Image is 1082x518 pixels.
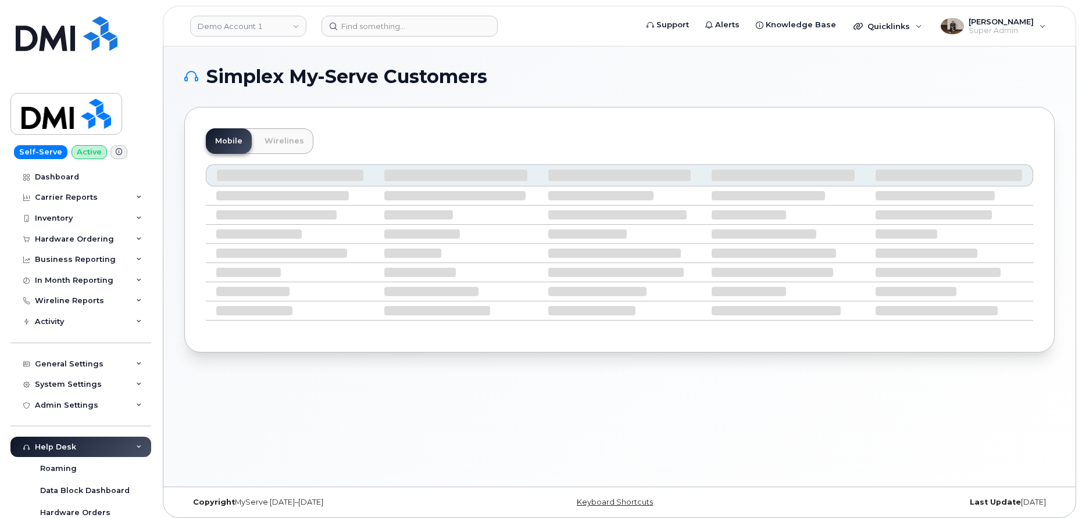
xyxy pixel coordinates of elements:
strong: Last Update [970,498,1021,506]
a: Mobile [206,128,252,154]
div: [DATE] [765,498,1055,507]
span: Simplex My-Serve Customers [206,68,487,85]
strong: Copyright [193,498,235,506]
div: MyServe [DATE]–[DATE] [184,498,474,507]
a: Keyboard Shortcuts [577,498,653,506]
a: Wirelines [255,128,313,154]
